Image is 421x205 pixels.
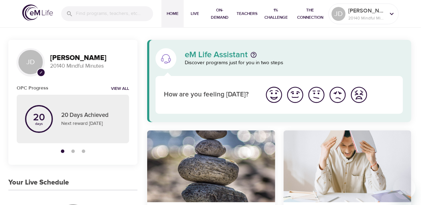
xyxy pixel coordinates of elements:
[263,7,289,21] span: 1% Challenge
[348,7,385,15] p: [PERSON_NAME]
[332,7,345,21] div: JD
[185,59,403,67] p: Discover programs just for you in two steps
[306,84,327,105] button: I'm feeling ok
[17,48,45,76] div: JD
[164,90,255,100] p: How are you feeling [DATE]?
[76,6,153,21] input: Find programs, teachers, etc...
[33,122,45,125] p: days
[264,85,284,104] img: great
[50,54,129,62] h3: [PERSON_NAME]
[185,51,248,59] p: eM Life Assistant
[284,130,411,202] button: Mindful Daily
[295,7,326,21] span: The Connection
[393,177,415,199] iframe: Button to launch messaging window
[349,85,368,104] img: worst
[111,86,129,92] a: View all notifications
[50,62,129,70] p: 20140 Mindful Minutes
[209,7,231,21] span: On-Demand
[147,130,275,202] button: Mindfully Managing Anxiety Series
[263,84,285,105] button: I'm feeling great
[61,120,121,127] p: Next reward [DATE]
[286,85,305,104] img: good
[17,84,48,92] h6: OPC Progress
[164,10,181,17] span: Home
[348,15,385,21] p: 20140 Mindful Minutes
[22,5,53,21] img: logo
[160,53,172,64] img: eM Life Assistant
[307,85,326,104] img: ok
[328,85,347,104] img: bad
[33,113,45,122] p: 20
[186,10,203,17] span: Live
[237,10,257,17] span: Teachers
[285,84,306,105] button: I'm feeling good
[348,84,370,105] button: I'm feeling worst
[327,84,348,105] button: I'm feeling bad
[61,111,121,120] p: 20 Days Achieved
[8,179,69,187] h3: Your Live Schedule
